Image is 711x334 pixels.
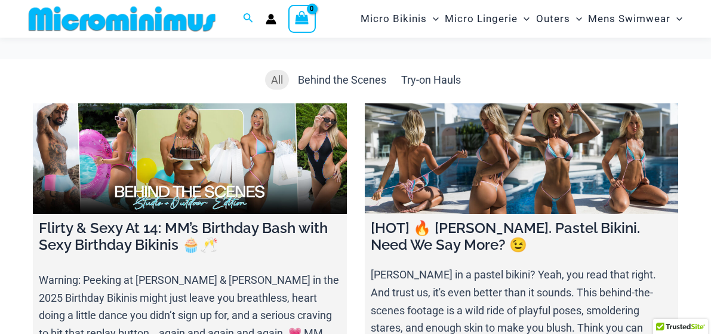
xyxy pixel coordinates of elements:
a: View Shopping Cart, empty [288,5,316,32]
h4: Flirty & Sexy At 14: MM’s Birthday Bash with Sexy Birthday Bikinis 🧁🥂 [39,220,341,255]
span: Outers [536,4,570,34]
span: Menu Toggle [570,4,582,34]
span: Behind the Scenes [298,73,386,86]
img: MM SHOP LOGO FLAT [24,5,220,32]
span: Menu Toggle [427,4,439,34]
span: All [271,73,283,86]
a: Search icon link [243,11,254,26]
span: Menu Toggle [670,4,682,34]
span: Mens Swimwear [588,4,670,34]
a: OutersMenu ToggleMenu Toggle [533,4,585,34]
span: Menu Toggle [518,4,530,34]
a: Micro BikinisMenu ToggleMenu Toggle [358,4,442,34]
nav: Site Navigation [356,2,687,36]
a: Mens SwimwearMenu ToggleMenu Toggle [585,4,685,34]
a: Flirty & Sexy At 14: MM’s Birthday Bash with Sexy Birthday Bikinis 🧁🥂 [33,103,347,213]
h4: [HOT] 🔥 [PERSON_NAME]. Pastel Bikini. Need We Say More? 😉 [371,220,673,255]
span: Try-on Hauls [401,73,461,86]
a: Micro LingerieMenu ToggleMenu Toggle [442,4,533,34]
span: Micro Bikinis [361,4,427,34]
a: Account icon link [266,14,276,24]
span: Micro Lingerie [445,4,518,34]
a: [HOT] 🔥 Olivia. Pastel Bikini. Need We Say More? 😉 [365,103,679,213]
